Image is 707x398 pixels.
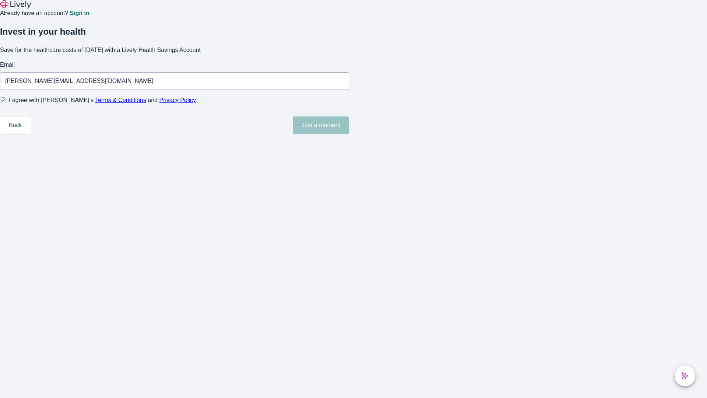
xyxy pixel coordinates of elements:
[681,372,689,380] svg: Lively AI Assistant
[9,96,196,105] span: I agree with [PERSON_NAME]’s and
[159,97,196,103] a: Privacy Policy
[70,10,89,16] a: Sign in
[95,97,146,103] a: Terms & Conditions
[675,366,695,386] button: chat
